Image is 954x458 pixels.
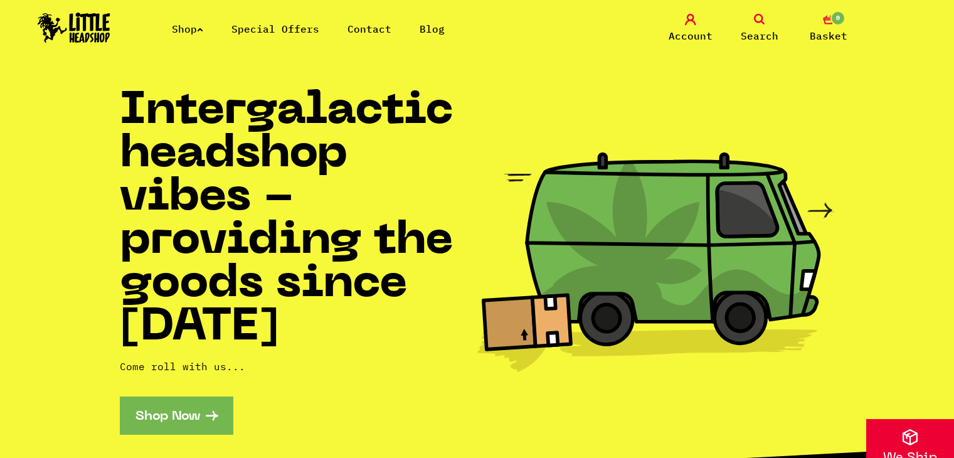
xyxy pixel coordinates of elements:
[830,11,845,26] span: 0
[347,23,391,35] a: Contact
[38,13,110,43] img: Little Head Shop Logo
[728,14,791,43] a: Search
[420,23,445,35] a: Blog
[669,28,713,43] span: Account
[120,90,477,350] h1: Intergalactic headshop vibes - providing the goods since [DATE]
[797,14,860,43] a: 0 Basket
[120,359,477,374] p: Come roll with us...
[231,23,319,35] a: Special Offers
[810,28,847,43] span: Basket
[741,28,778,43] span: Search
[172,23,203,35] a: Shop
[120,397,233,435] a: Shop Now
